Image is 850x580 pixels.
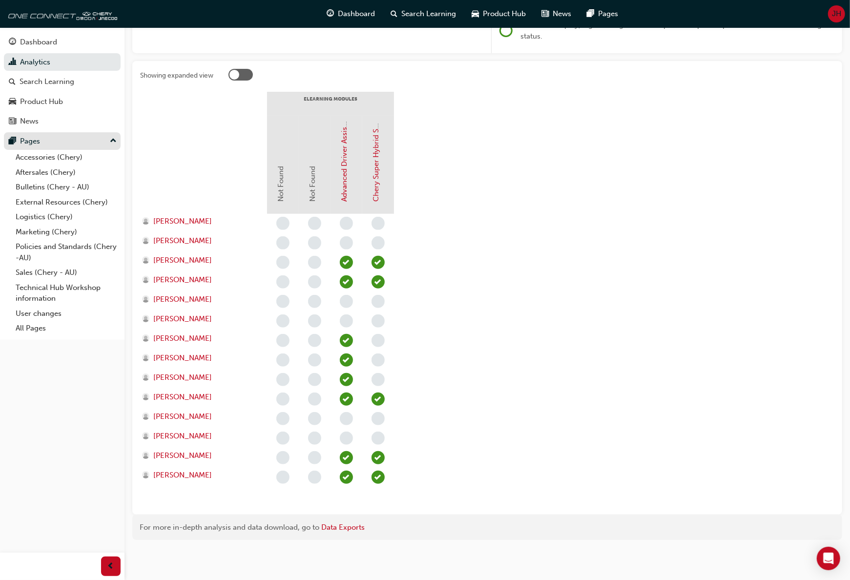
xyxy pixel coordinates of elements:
a: Product Hub [4,93,121,111]
span: learningRecordVerb_NONE-icon [276,295,290,308]
span: learningRecordVerb_NONE-icon [340,236,353,249]
a: Advanced Driver Assist Systems (ADAS) - Chery [340,42,349,202]
span: learningRecordVerb_PASS-icon [340,393,353,406]
span: [PERSON_NAME] [153,411,212,422]
a: Accessories (Chery) [12,150,121,165]
span: learningRecordVerb_NONE-icon [276,314,290,328]
span: learningRecordVerb_NONE-icon [372,334,385,347]
span: learningRecordVerb_NONE-icon [340,412,353,425]
span: learningRecordVerb_PASS-icon [372,256,385,269]
span: learningRecordVerb_NONE-icon [308,412,321,425]
a: [PERSON_NAME] [142,431,258,442]
span: News [553,8,572,20]
span: learningRecordVerb_NONE-icon [308,353,321,367]
a: [PERSON_NAME] [142,216,258,227]
span: [PERSON_NAME] [153,274,212,286]
span: learningRecordVerb_NONE-icon [276,393,290,406]
span: learningRecordVerb_PASS-icon [372,471,385,484]
a: [PERSON_NAME] [142,372,258,383]
a: Policies and Standards (Chery -AU) [12,239,121,265]
span: learningRecordVerb_PASS-icon [372,393,385,406]
span: learningRecordVerb_PASS-icon [340,451,353,464]
span: learningRecordVerb_NONE-icon [308,217,321,230]
span: [PERSON_NAME] [153,294,212,305]
span: learningRecordVerb_PASS-icon [340,353,353,367]
span: car-icon [9,98,16,106]
span: learningRecordVerb_NONE-icon [372,295,385,308]
span: search-icon [391,8,398,20]
span: learningRecordVerb_PASS-icon [372,451,385,464]
span: [PERSON_NAME] [153,470,212,481]
span: car-icon [472,8,479,20]
span: learningRecordVerb_PASS-icon [372,275,385,289]
div: Open Intercom Messenger [817,547,840,570]
span: chart-icon [9,58,16,67]
span: learningRecordVerb_NONE-icon [308,314,321,328]
span: Search Learning [402,8,456,20]
span: [PERSON_NAME] [153,450,212,461]
span: [PERSON_NAME] [153,333,212,344]
span: [PERSON_NAME] [153,255,212,266]
span: [PERSON_NAME] [153,372,212,383]
a: [PERSON_NAME] [142,333,258,344]
span: news-icon [9,117,16,126]
span: Dual data display; a green ring indicates a prior completion presented over latest training status. [520,21,822,41]
a: Search Learning [4,73,121,91]
span: Not Found [309,166,317,202]
span: search-icon [9,78,16,86]
span: learningRecordVerb_NONE-icon [308,334,321,347]
span: learningRecordVerb_NONE-icon [308,451,321,464]
a: [PERSON_NAME] [142,255,258,266]
span: learningRecordVerb_NONE-icon [308,236,321,249]
span: [PERSON_NAME] [153,235,212,247]
span: learningRecordVerb_NONE-icon [276,217,290,230]
span: learningRecordVerb_NONE-icon [276,256,290,269]
span: learningRecordVerb_NONE-icon [276,236,290,249]
span: learningRecordVerb_NONE-icon [276,412,290,425]
span: learningRecordVerb_NONE-icon [276,451,290,464]
span: learningRecordVerb_PASS-icon [340,256,353,269]
a: [PERSON_NAME] [142,352,258,364]
span: Pages [599,8,619,20]
span: learningRecordVerb_NONE-icon [308,393,321,406]
span: learningRecordVerb_NONE-icon [372,217,385,230]
span: up-icon [110,135,117,147]
a: [PERSON_NAME] [142,294,258,305]
a: car-iconProduct Hub [464,4,534,24]
span: [PERSON_NAME] [153,313,212,325]
a: External Resources (Chery) [12,195,121,210]
a: Sales (Chery - AU) [12,265,121,280]
a: [PERSON_NAME] [142,392,258,403]
div: Pages [20,136,40,147]
div: Product Hub [20,96,63,107]
span: learningRecordVerb_NONE-icon [372,373,385,386]
span: learningRecordVerb_NONE-icon [308,373,321,386]
img: oneconnect [5,4,117,23]
span: [PERSON_NAME] [153,352,212,364]
span: pages-icon [587,8,595,20]
div: eLearning Modules [267,92,394,116]
a: User changes [12,306,121,321]
a: Bulletins (Chery - AU) [12,180,121,195]
span: learningRecordVerb_NONE-icon [308,432,321,445]
a: Dashboard [4,33,121,51]
span: learningRecordVerb_PASS-icon [340,275,353,289]
a: [PERSON_NAME] [142,450,258,461]
a: Aftersales (Chery) [12,165,121,180]
span: pages-icon [9,137,16,146]
span: learningRecordVerb_NONE-icon [276,471,290,484]
a: Technical Hub Workshop information [12,280,121,306]
a: News [4,112,121,130]
a: guage-iconDashboard [319,4,383,24]
div: Showing expanded view [140,71,213,81]
span: learningRecordVerb_NONE-icon [308,471,321,484]
span: learningRecordVerb_NONE-icon [308,256,321,269]
a: Logistics (Chery) [12,209,121,225]
a: search-iconSearch Learning [383,4,464,24]
span: learningRecordVerb_PASS-icon [340,471,353,484]
span: learningRecordVerb_NONE-icon [276,432,290,445]
span: [PERSON_NAME] [153,216,212,227]
span: learningRecordVerb_NONE-icon [340,314,353,328]
a: Analytics [4,53,121,71]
